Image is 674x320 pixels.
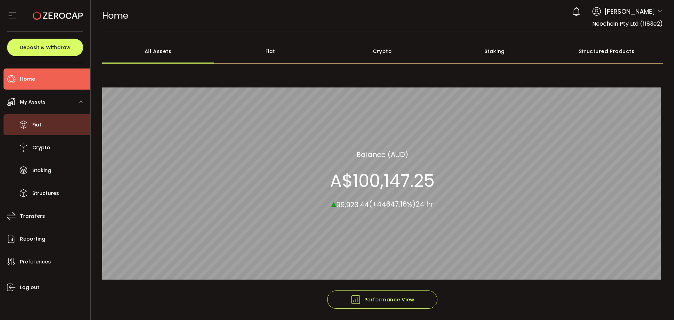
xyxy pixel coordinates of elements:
[32,143,50,153] span: Crypto
[592,20,663,28] span: Neochain Pty Ltd (ff83e2)
[20,45,71,50] span: Deposit & Withdraw
[416,199,434,209] span: 24 hr
[20,211,45,221] span: Transfers
[604,7,655,16] span: [PERSON_NAME]
[327,290,437,309] button: Performance View
[639,286,674,320] iframe: Chat Widget
[32,165,51,176] span: Staking
[102,39,214,64] div: All Assets
[32,188,59,198] span: Structures
[551,39,663,64] div: Structured Products
[331,196,336,211] span: ▴
[20,234,45,244] span: Reporting
[20,282,39,293] span: Log out
[326,39,439,64] div: Crypto
[356,149,408,159] section: Balance (AUD)
[350,294,415,305] span: Performance View
[20,257,51,267] span: Preferences
[32,120,41,130] span: Fiat
[336,200,369,209] span: 99,923.44
[7,39,83,56] button: Deposit & Withdraw
[20,74,35,84] span: Home
[20,97,46,107] span: My Assets
[438,39,551,64] div: Staking
[102,9,128,22] span: Home
[214,39,326,64] div: Fiat
[330,170,435,191] section: A$100,147.25
[369,199,416,209] span: (+44647.16%)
